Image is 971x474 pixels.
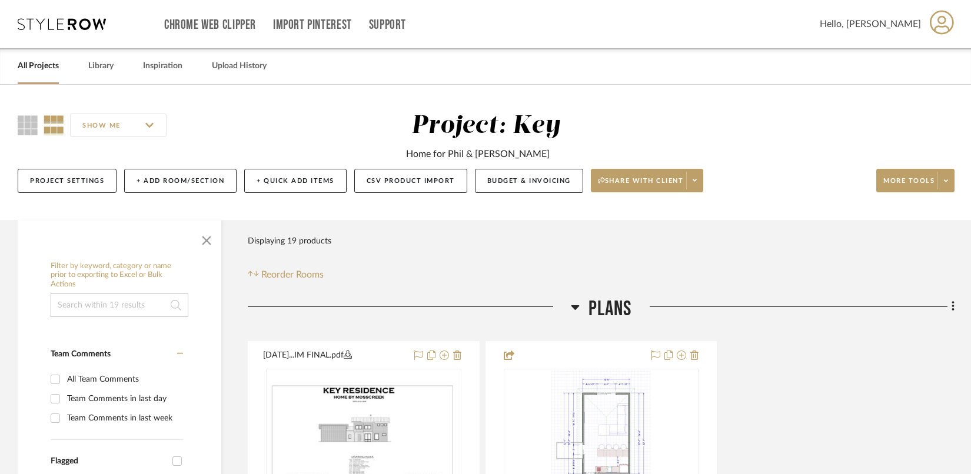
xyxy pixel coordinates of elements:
[124,169,237,193] button: + Add Room/Section
[598,176,684,194] span: Share with client
[67,409,180,428] div: Team Comments in last week
[261,268,324,282] span: Reorder Rooms
[195,226,218,250] button: Close
[51,262,188,289] h6: Filter by keyword, category or name prior to exporting to Excel or Bulk Actions
[67,389,180,408] div: Team Comments in last day
[263,349,407,363] button: [DATE]...IM FINAL.pdf
[67,370,180,389] div: All Team Comments
[273,20,352,30] a: Import Pinterest
[820,17,921,31] span: Hello, [PERSON_NAME]
[51,293,188,317] input: Search within 19 results
[369,20,406,30] a: Support
[51,350,111,358] span: Team Comments
[406,147,550,161] div: Home for Phil & [PERSON_NAME]
[876,169,955,192] button: More tools
[411,114,560,138] div: Project: Key
[354,169,467,193] button: CSV Product Import
[883,176,935,194] span: More tools
[143,58,182,74] a: Inspiration
[588,296,632,322] span: Plans
[591,169,704,192] button: Share with client
[475,169,583,193] button: Budget & Invoicing
[244,169,347,193] button: + Quick Add Items
[51,456,167,466] div: Flagged
[18,169,117,193] button: Project Settings
[248,229,331,253] div: Displaying 19 products
[164,20,256,30] a: Chrome Web Clipper
[18,58,59,74] a: All Projects
[248,268,324,282] button: Reorder Rooms
[88,58,114,74] a: Library
[212,58,267,74] a: Upload History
